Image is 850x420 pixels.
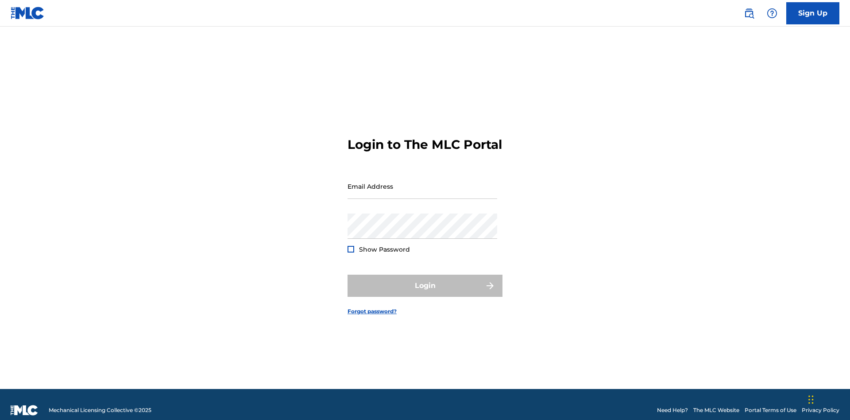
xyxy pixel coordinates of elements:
[744,8,754,19] img: search
[802,406,839,414] a: Privacy Policy
[11,7,45,19] img: MLC Logo
[359,245,410,253] span: Show Password
[49,406,151,414] span: Mechanical Licensing Collective © 2025
[767,8,777,19] img: help
[657,406,688,414] a: Need Help?
[348,137,502,152] h3: Login to The MLC Portal
[745,406,796,414] a: Portal Terms of Use
[806,377,850,420] iframe: Chat Widget
[808,386,814,413] div: Drag
[11,405,38,416] img: logo
[763,4,781,22] div: Help
[740,4,758,22] a: Public Search
[348,307,397,315] a: Forgot password?
[786,2,839,24] a: Sign Up
[693,406,739,414] a: The MLC Website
